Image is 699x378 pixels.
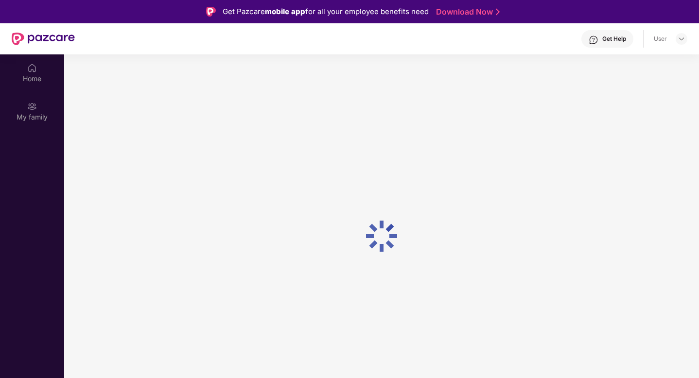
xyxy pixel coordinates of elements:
[678,35,685,43] img: svg+xml;base64,PHN2ZyBpZD0iRHJvcGRvd24tMzJ4MzIiIHhtbG5zPSJodHRwOi8vd3d3LnczLm9yZy8yMDAwL3N2ZyIgd2...
[265,7,305,16] strong: mobile app
[436,7,497,17] a: Download Now
[589,35,598,45] img: svg+xml;base64,PHN2ZyBpZD0iSGVscC0zMngzMiIgeG1sbnM9Imh0dHA6Ly93d3cudzMub3JnLzIwMDAvc3ZnIiB3aWR0aD...
[206,7,216,17] img: Logo
[223,6,429,17] div: Get Pazcare for all your employee benefits need
[654,35,667,43] div: User
[12,33,75,45] img: New Pazcare Logo
[27,63,37,73] img: svg+xml;base64,PHN2ZyBpZD0iSG9tZSIgeG1sbnM9Imh0dHA6Ly93d3cudzMub3JnLzIwMDAvc3ZnIiB3aWR0aD0iMjAiIG...
[496,7,500,17] img: Stroke
[27,102,37,111] img: svg+xml;base64,PHN2ZyB3aWR0aD0iMjAiIGhlaWdodD0iMjAiIHZpZXdCb3g9IjAgMCAyMCAyMCIgZmlsbD0ibm9uZSIgeG...
[602,35,626,43] div: Get Help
